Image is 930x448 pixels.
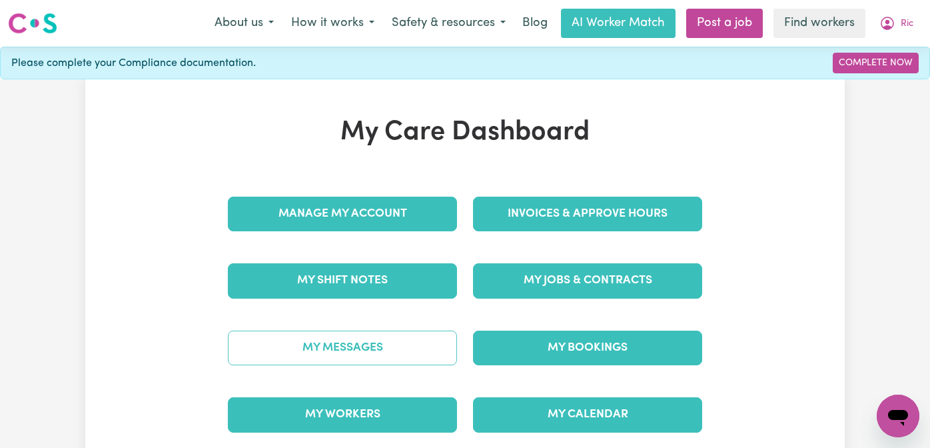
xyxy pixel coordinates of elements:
img: Careseekers logo [8,11,57,35]
a: Careseekers logo [8,8,57,39]
span: Please complete your Compliance documentation. [11,55,256,71]
a: AI Worker Match [561,9,676,38]
a: My Calendar [473,397,702,432]
button: Safety & resources [383,9,514,37]
a: Invoices & Approve Hours [473,197,702,231]
iframe: Button to launch messaging window [877,395,919,437]
a: Complete Now [833,53,919,73]
span: Ric [901,17,913,31]
a: My Shift Notes [228,263,457,298]
a: Find workers [773,9,865,38]
a: Post a job [686,9,763,38]
a: My Workers [228,397,457,432]
button: My Account [871,9,922,37]
h1: My Care Dashboard [220,117,710,149]
a: My Jobs & Contracts [473,263,702,298]
button: About us [206,9,282,37]
a: Blog [514,9,556,38]
a: My Messages [228,331,457,365]
a: My Bookings [473,331,702,365]
a: Manage My Account [228,197,457,231]
button: How it works [282,9,383,37]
